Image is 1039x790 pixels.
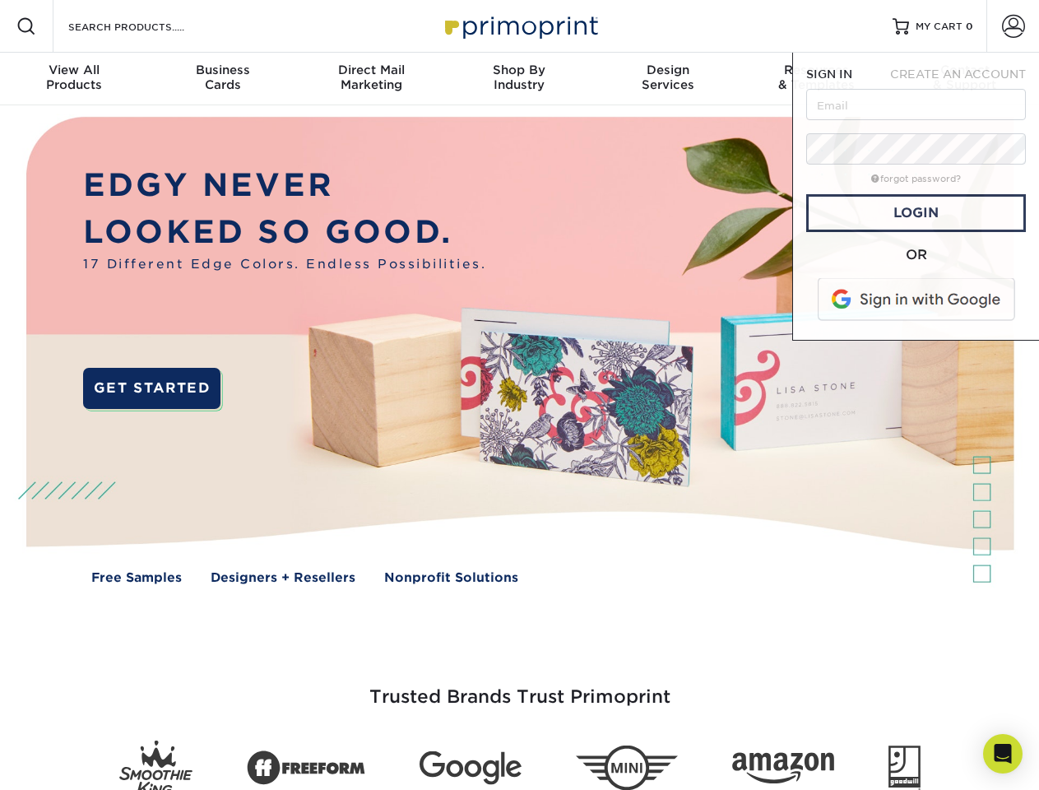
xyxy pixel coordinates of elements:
[742,63,890,77] span: Resources
[806,245,1026,265] div: OR
[148,63,296,92] div: Cards
[384,569,518,588] a: Nonprofit Solutions
[966,21,973,32] span: 0
[83,368,220,409] a: GET STARTED
[916,20,962,34] span: MY CART
[297,63,445,92] div: Marketing
[742,63,890,92] div: & Templates
[445,63,593,77] span: Shop By
[983,734,1023,774] div: Open Intercom Messenger
[594,63,742,92] div: Services
[148,63,296,77] span: Business
[83,162,486,209] p: EDGY NEVER
[83,255,486,274] span: 17 Different Edge Colors. Endless Possibilities.
[806,194,1026,232] a: Login
[445,63,593,92] div: Industry
[148,53,296,105] a: BusinessCards
[594,63,742,77] span: Design
[594,53,742,105] a: DesignServices
[806,67,852,81] span: SIGN IN
[67,16,227,36] input: SEARCH PRODUCTS.....
[890,67,1026,81] span: CREATE AN ACCOUNT
[888,746,921,790] img: Goodwill
[420,751,522,785] img: Google
[39,647,1001,727] h3: Trusted Brands Trust Primoprint
[806,89,1026,120] input: Email
[742,53,890,105] a: Resources& Templates
[732,753,834,784] img: Amazon
[297,63,445,77] span: Direct Mail
[445,53,593,105] a: Shop ByIndustry
[83,209,486,256] p: LOOKED SO GOOD.
[211,569,355,588] a: Designers + Resellers
[871,174,961,184] a: forgot password?
[438,8,602,44] img: Primoprint
[91,569,182,588] a: Free Samples
[297,53,445,105] a: Direct MailMarketing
